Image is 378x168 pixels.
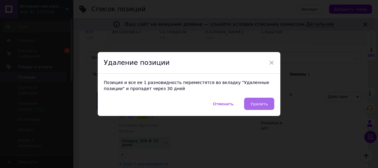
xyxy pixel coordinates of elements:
button: Отменить [206,98,240,110]
span: Удаление позиции [104,59,170,66]
span: Отменить [213,102,233,106]
span: Позиция и все ее 1 разновидность переместятся во вкладку "Удаленные позиции" и пропадет через 30 ... [104,80,269,91]
span: Удалить [250,102,268,106]
span: × [269,58,274,68]
button: Удалить [244,98,274,110]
